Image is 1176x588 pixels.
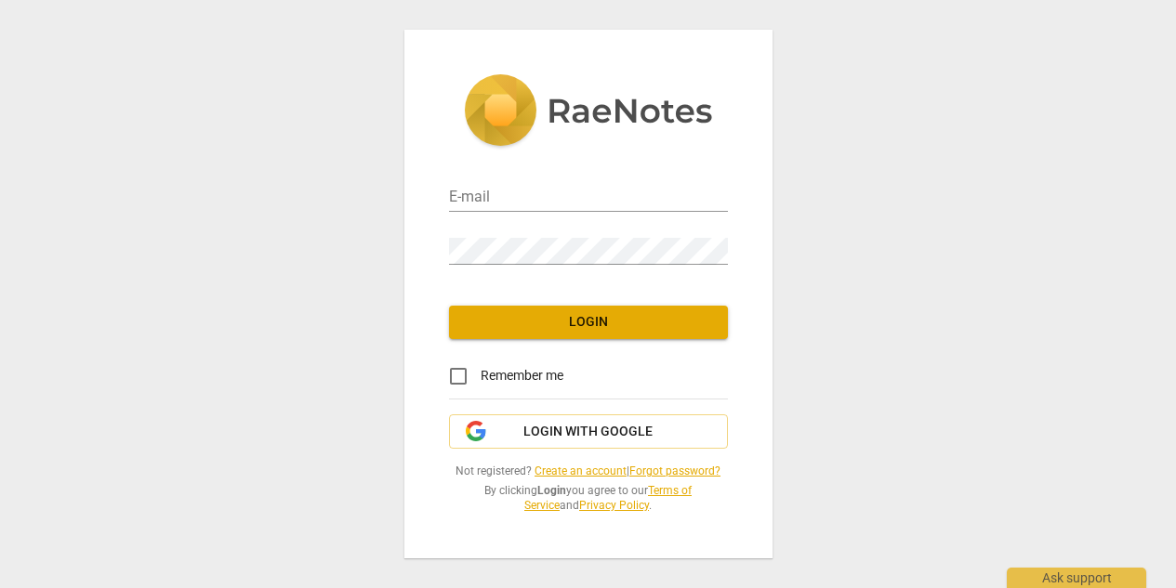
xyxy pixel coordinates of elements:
[481,366,563,385] span: Remember me
[449,306,728,339] button: Login
[464,313,713,332] span: Login
[1007,568,1146,588] div: Ask support
[535,464,627,477] a: Create an account
[449,464,728,479] span: Not registered? |
[523,423,653,441] span: Login with Google
[629,464,720,477] a: Forgot password?
[449,483,728,514] span: By clicking you agree to our and .
[464,74,713,150] img: 5ac2273c67554f335776073100b6d88f.svg
[579,499,649,512] a: Privacy Policy
[449,414,728,450] button: Login with Google
[537,484,566,497] b: Login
